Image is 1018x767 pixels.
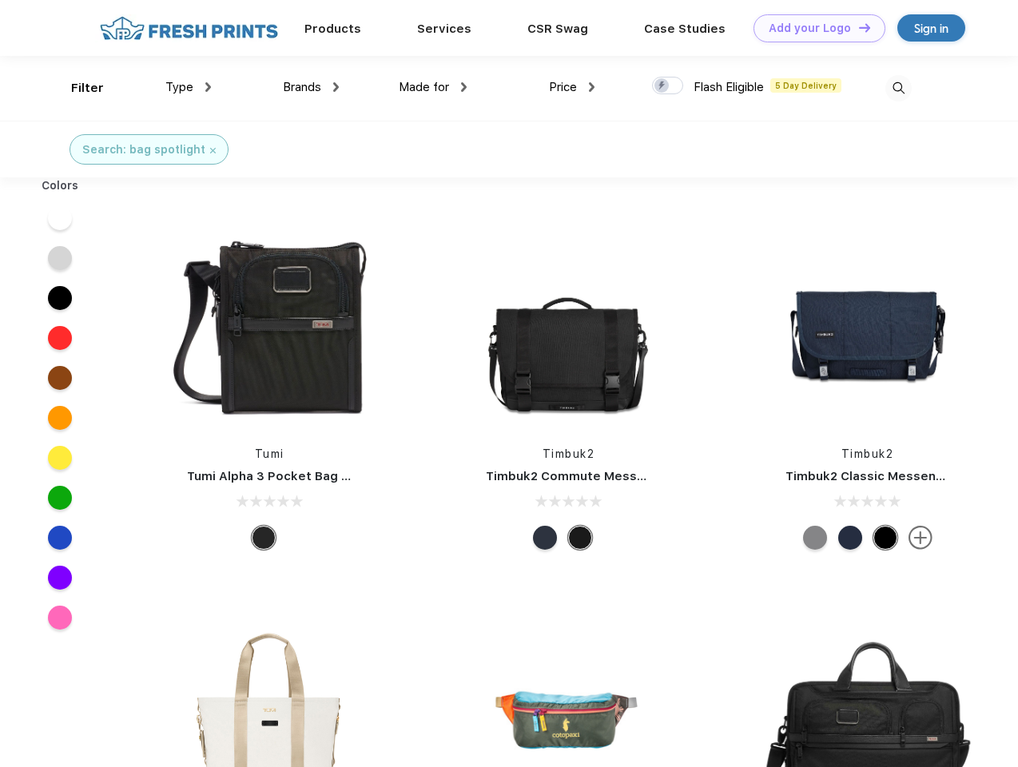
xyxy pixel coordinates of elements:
div: Sign in [914,19,948,38]
div: Eco Black [568,526,592,550]
span: Brands [283,80,321,94]
a: Timbuk2 [543,447,595,460]
img: func=resize&h=266 [163,217,376,430]
div: Search: bag spotlight [82,141,205,158]
span: Flash Eligible [694,80,764,94]
img: more.svg [909,526,933,550]
img: dropdown.png [589,82,594,92]
img: desktop_search.svg [885,75,912,101]
div: Add your Logo [769,22,851,35]
span: Price [549,80,577,94]
div: Eco Black [873,526,897,550]
span: 5 Day Delivery [770,78,841,93]
img: dropdown.png [461,82,467,92]
img: filter_cancel.svg [210,148,216,153]
img: func=resize&h=266 [462,217,674,430]
a: Products [304,22,361,36]
div: Black [252,526,276,550]
div: Eco Nautical [533,526,557,550]
span: Type [165,80,193,94]
a: Timbuk2 Classic Messenger Bag [785,469,984,483]
div: Filter [71,79,104,97]
a: Timbuk2 [841,447,894,460]
a: Tumi [255,447,284,460]
img: fo%20logo%202.webp [95,14,283,42]
img: dropdown.png [333,82,339,92]
img: func=resize&h=266 [762,217,974,430]
a: Tumi Alpha 3 Pocket Bag Small [187,469,374,483]
a: Timbuk2 Commute Messenger Bag [486,469,700,483]
div: Eco Gunmetal [803,526,827,550]
img: dropdown.png [205,82,211,92]
img: DT [859,23,870,32]
div: Colors [30,177,91,194]
span: Made for [399,80,449,94]
a: Sign in [897,14,965,42]
div: Eco Nautical [838,526,862,550]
